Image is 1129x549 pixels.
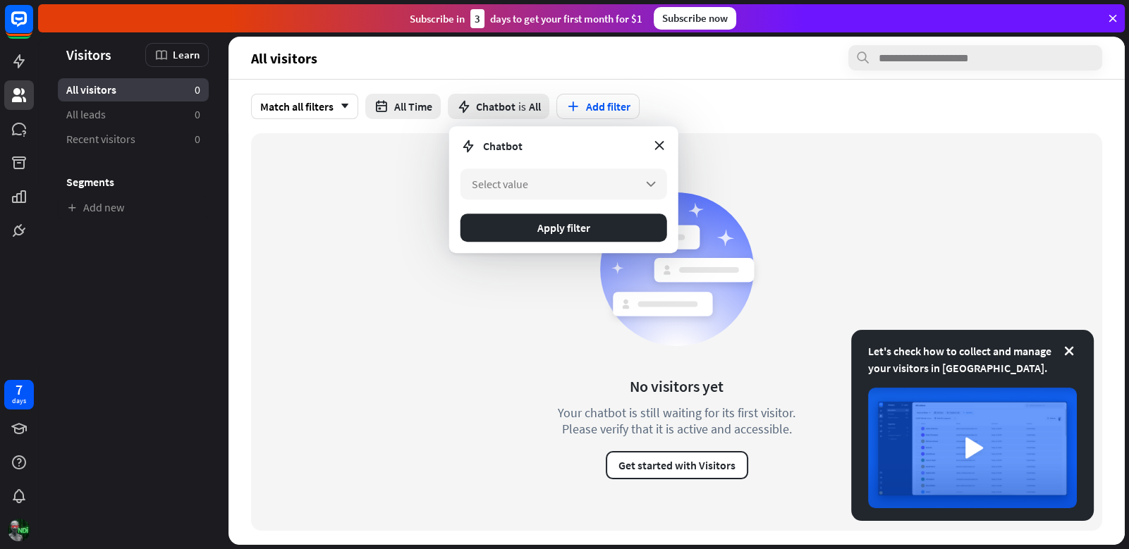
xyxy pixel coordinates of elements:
span: Chatbot [483,139,523,153]
i: arrow_down [334,102,349,111]
button: All Time [365,94,441,119]
button: Apply filter [460,214,667,242]
div: Match all filters [251,94,358,119]
div: Your chatbot is still waiting for its first visitor. Please verify that it is active and accessible. [532,405,822,437]
span: is [518,99,526,113]
div: days [12,396,26,406]
div: 7 [16,383,23,396]
span: All [529,99,541,113]
span: Recent visitors [66,132,135,147]
a: Add new [58,196,209,219]
button: Open LiveChat chat widget [11,6,54,48]
aside: 0 [195,132,200,147]
a: 7 days [4,380,34,409]
button: Add filter [556,94,640,119]
aside: 0 [195,107,200,122]
button: Get started with Visitors [606,451,748,479]
div: 3 [470,9,484,28]
a: Recent visitors 0 [58,128,209,151]
span: Learn [173,48,200,61]
span: Select value [472,177,528,191]
aside: 0 [195,82,200,97]
div: No visitors yet [630,376,724,396]
a: All leads 0 [58,103,209,126]
span: All visitors [66,82,116,97]
img: image [868,388,1077,508]
div: Subscribe now [654,7,736,30]
i: arrow_down [643,176,659,192]
span: All visitors [251,50,317,66]
h3: Segments [58,175,209,189]
span: Visitors [66,47,111,63]
span: Chatbot [476,99,515,113]
div: Subscribe in days to get your first month for $1 [410,9,642,28]
div: Let's check how to collect and manage your visitors in [GEOGRAPHIC_DATA]. [868,343,1077,376]
span: All leads [66,107,106,122]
